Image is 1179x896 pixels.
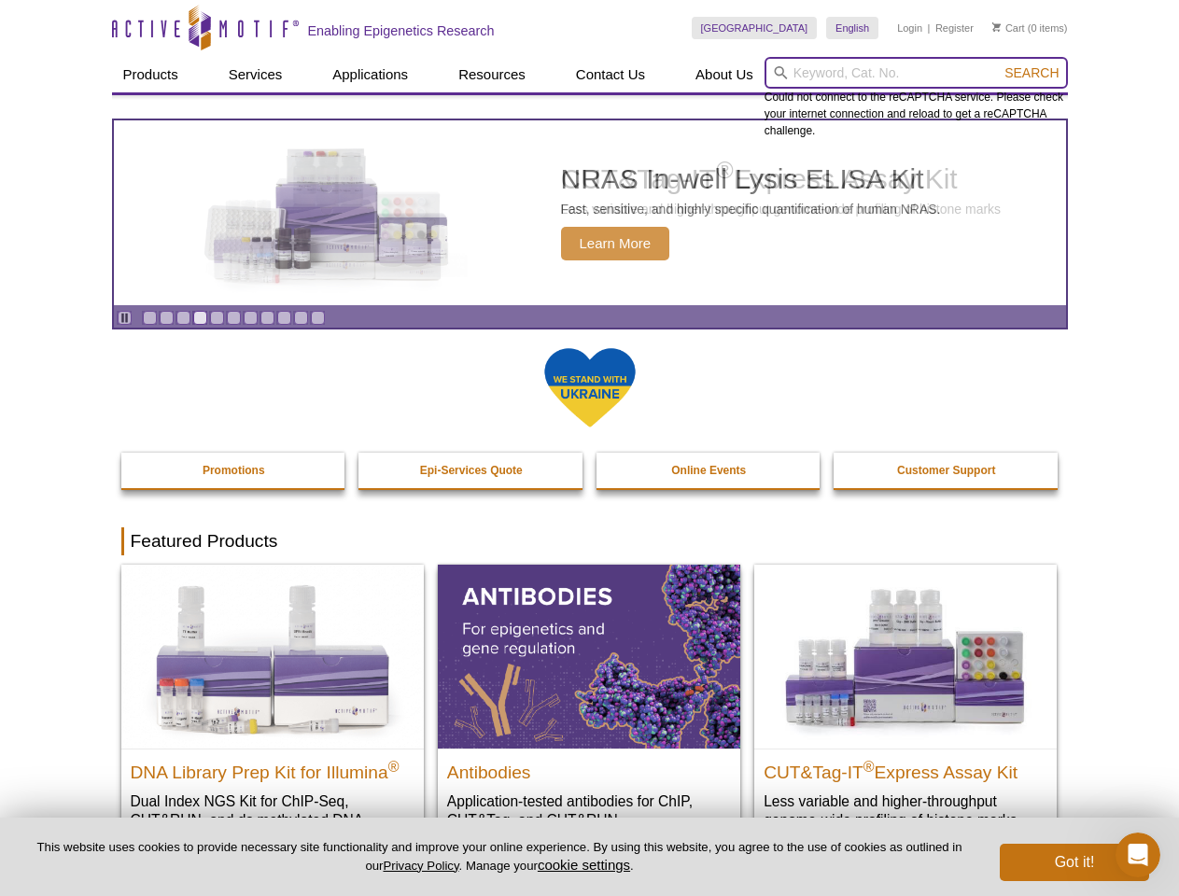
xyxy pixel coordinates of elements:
[543,346,637,429] img: We Stand With Ukraine
[383,859,458,873] a: Privacy Policy
[897,464,995,477] strong: Customer Support
[1004,65,1059,80] span: Search
[764,791,1047,830] p: Less variable and higher-throughput genome-wide profiling of histone marks​.
[561,201,941,217] p: Fast, sensitive, and highly specific quantification of human NRAS.
[143,311,157,325] a: Go to slide 1
[597,453,822,488] a: Online Events
[176,311,190,325] a: Go to slide 3
[114,120,1066,305] article: NRAS In-well Lysis ELISA Kit
[538,857,630,873] button: cookie settings
[863,758,875,774] sup: ®
[358,453,584,488] a: Epi-Services Quote
[121,453,347,488] a: Promotions
[388,758,400,774] sup: ®
[565,57,656,92] a: Contact Us
[244,311,258,325] a: Go to slide 7
[112,57,189,92] a: Products
[765,57,1068,89] input: Keyword, Cat. No.
[764,754,1047,782] h2: CUT&Tag-IT Express Assay Kit
[684,57,765,92] a: About Us
[438,565,740,847] a: All Antibodies Antibodies Application-tested antibodies for ChIP, CUT&Tag, and CUT&RUN.
[897,21,922,35] a: Login
[826,17,878,39] a: English
[999,64,1064,81] button: Search
[447,754,731,782] h2: Antibodies
[308,22,495,39] h2: Enabling Epigenetics Research
[227,311,241,325] a: Go to slide 6
[992,22,1001,32] img: Your Cart
[1116,833,1160,877] iframe: Intercom live chat
[561,165,941,193] h2: NRAS In-well Lysis ELISA Kit
[671,464,746,477] strong: Online Events
[561,227,670,260] span: Learn More
[992,17,1068,39] li: (0 items)
[992,21,1025,35] a: Cart
[30,839,969,875] p: This website uses cookies to provide necessary site functionality and improve your online experie...
[1000,844,1149,881] button: Got it!
[160,311,174,325] a: Go to slide 2
[447,791,731,830] p: Application-tested antibodies for ChIP, CUT&Tag, and CUT&RUN.
[294,311,308,325] a: Go to slide 10
[311,311,325,325] a: Go to slide 11
[114,120,1066,305] a: NRAS In-well Lysis ELISA Kit NRAS In-well Lysis ELISA Kit Fast, sensitive, and highly specific qu...
[754,565,1057,847] a: CUT&Tag-IT® Express Assay Kit CUT&Tag-IT®Express Assay Kit Less variable and higher-throughput ge...
[438,565,740,748] img: All Antibodies
[447,57,537,92] a: Resources
[928,17,931,39] li: |
[277,311,291,325] a: Go to slide 9
[131,791,414,848] p: Dual Index NGS Kit for ChIP-Seq, CUT&RUN, and ds methylated DNA assays.
[121,565,424,748] img: DNA Library Prep Kit for Illumina
[765,57,1068,139] div: Could not connect to the reCAPTCHA service. Please check your internet connection and reload to g...
[193,311,207,325] a: Go to slide 4
[754,565,1057,748] img: CUT&Tag-IT® Express Assay Kit
[321,57,419,92] a: Applications
[203,464,265,477] strong: Promotions
[118,311,132,325] a: Toggle autoplay
[188,148,468,277] img: NRAS In-well Lysis ELISA Kit
[935,21,974,35] a: Register
[121,527,1059,555] h2: Featured Products
[121,565,424,866] a: DNA Library Prep Kit for Illumina DNA Library Prep Kit for Illumina® Dual Index NGS Kit for ChIP-...
[218,57,294,92] a: Services
[420,464,523,477] strong: Epi-Services Quote
[692,17,818,39] a: [GEOGRAPHIC_DATA]
[834,453,1060,488] a: Customer Support
[210,311,224,325] a: Go to slide 5
[260,311,274,325] a: Go to slide 8
[131,754,414,782] h2: DNA Library Prep Kit for Illumina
